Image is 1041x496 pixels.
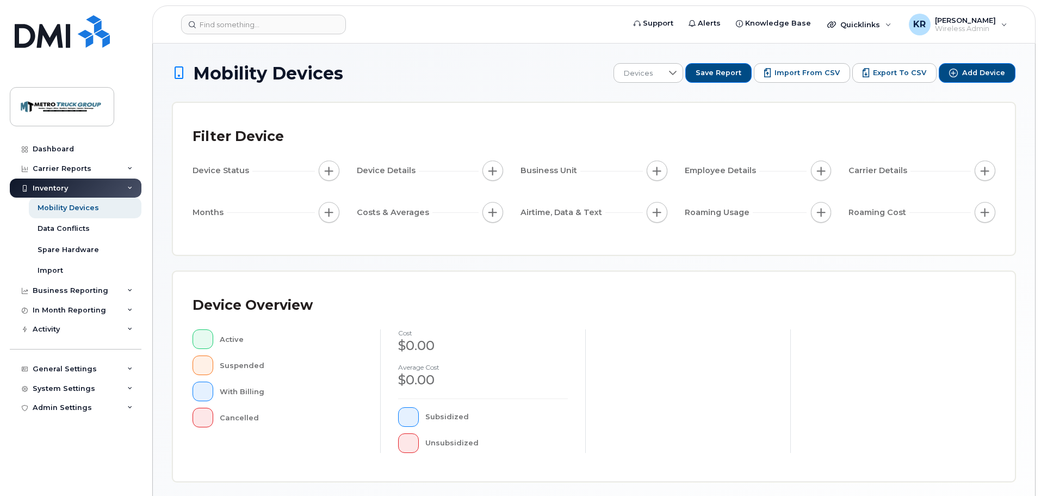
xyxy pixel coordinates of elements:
span: Costs & Averages [357,207,432,218]
div: $0.00 [398,336,568,355]
div: With Billing [220,382,363,401]
span: Airtime, Data & Text [520,207,605,218]
span: Months [193,207,227,218]
div: Device Overview [193,291,313,320]
div: Unsubsidized [425,433,568,453]
span: Mobility Devices [193,64,343,83]
span: Device Details [357,165,419,176]
span: Employee Details [685,165,759,176]
button: Export to CSV [852,63,937,83]
span: Carrier Details [848,165,910,176]
span: Add Device [962,68,1005,78]
div: Suspended [220,356,363,375]
span: Roaming Cost [848,207,909,218]
button: Import from CSV [754,63,850,83]
h4: cost [398,329,568,336]
span: Devices [614,64,662,83]
span: Roaming Usage [685,207,753,218]
span: Save Report [696,68,741,78]
span: Device Status [193,165,252,176]
span: Business Unit [520,165,580,176]
span: Import from CSV [774,68,840,78]
div: Active [220,329,363,349]
div: Subsidized [425,407,568,427]
div: $0.00 [398,371,568,389]
h4: Average cost [398,364,568,371]
div: Filter Device [193,123,284,151]
span: Export to CSV [873,68,926,78]
button: Add Device [939,63,1015,83]
div: Cancelled [220,408,363,427]
button: Save Report [685,63,752,83]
